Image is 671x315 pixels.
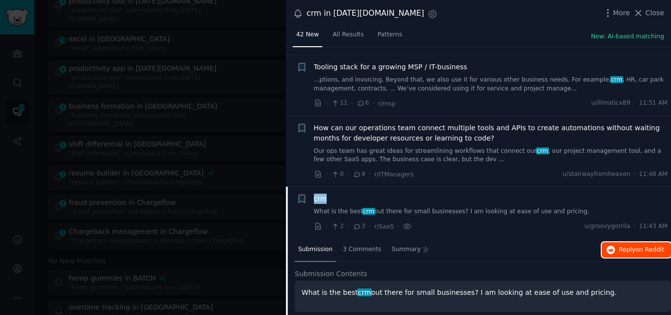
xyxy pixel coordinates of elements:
span: · [326,221,328,231]
span: on Reddit [636,246,664,253]
a: ...ptions, and invoicing. Beyond that, we also use it for various other business needs. For examp... [314,76,668,93]
a: Our ops team has great ideas for streamlining workflows that connect ourcrm, our project manageme... [314,147,668,164]
span: · [634,99,636,108]
button: More [603,8,630,18]
span: 42 New [296,30,319,39]
span: crm [357,288,372,296]
span: 6 [357,99,369,108]
a: All Results [329,27,367,47]
span: 11:48 AM [639,170,668,179]
span: r/msp [378,100,395,107]
span: 11:43 AM [639,222,668,231]
a: How can our operations team connect multiple tools and APIs to create automations without waiting... [314,123,668,143]
span: · [634,222,636,231]
span: crm [536,147,549,154]
span: crm [362,208,375,215]
span: · [347,221,349,231]
span: u/illmaticx89 [591,99,630,108]
span: Submission Contents [295,269,367,279]
span: r/SaaS [374,223,394,230]
span: · [369,221,371,231]
span: 3 [353,222,365,231]
span: 11 [331,99,347,108]
a: Patterns [374,27,406,47]
a: 42 New [293,27,322,47]
span: · [326,169,328,179]
button: Close [633,8,664,18]
span: crm [313,195,328,202]
span: 2 [331,222,343,231]
a: Tooling stack for a growing MSP / IT-business [314,62,468,72]
span: Patterns [378,30,402,39]
div: crm in [DATE][DOMAIN_NAME] [307,7,424,20]
button: New: AI-based matching [591,32,664,41]
span: Close [645,8,664,18]
span: · [351,98,353,109]
span: · [372,98,374,109]
span: 0 [331,170,343,179]
span: Summary [391,245,420,254]
span: · [347,169,349,179]
span: 11:51 AM [639,99,668,108]
span: r/ITManagers [374,171,414,178]
a: What is the bestcrmout there for small businesses? I am looking at ease of use and pricing. [314,207,668,216]
span: More [613,8,630,18]
span: 4 [353,170,365,179]
span: u/groovygorrila [585,222,630,231]
p: What is the best out there for small businesses? I am looking at ease of use and pricing. [302,287,664,298]
span: · [326,98,328,109]
span: 3 Comments [343,245,381,254]
span: crm [610,76,623,83]
span: · [634,170,636,179]
span: u/stairwayfromheaven [562,170,630,179]
span: All Results [333,30,363,39]
span: Reply [619,246,664,255]
span: · [369,169,371,179]
span: Submission [298,245,333,254]
button: Replyon Reddit [602,242,671,258]
a: crm [314,194,327,204]
span: · [397,221,399,231]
